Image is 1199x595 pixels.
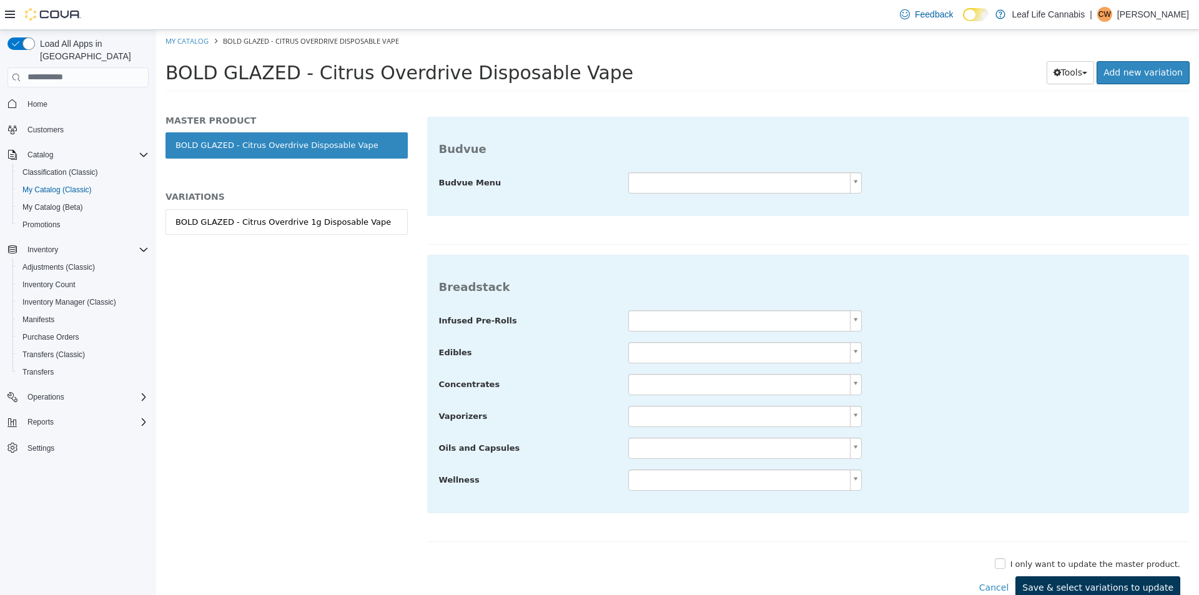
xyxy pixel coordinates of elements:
input: Dark Mode [963,8,989,21]
button: Save & select variations to update [859,546,1024,569]
button: Transfers [12,363,154,381]
span: Promotions [17,217,149,232]
span: Concentrates [283,350,344,359]
button: Reports [22,415,59,430]
a: Customers [22,122,69,137]
span: Reports [22,415,149,430]
button: Inventory Count [12,276,154,293]
a: Home [22,97,52,112]
span: Vaporizers [283,381,332,391]
span: Inventory [27,245,58,255]
button: Catalog [22,147,58,162]
h3: Budvue [283,112,1022,126]
span: Home [27,99,47,109]
h5: VARIATIONS [9,161,252,172]
h5: MASTER PRODUCT [9,85,252,96]
button: Catalog [2,146,154,164]
div: Christopher Walsh [1097,7,1112,22]
button: Operations [22,390,69,405]
p: | [1090,7,1092,22]
span: Operations [22,390,149,405]
span: Reports [27,417,54,427]
span: Customers [27,125,64,135]
span: Transfers [22,367,54,377]
button: Cancel [816,546,859,569]
span: My Catalog (Beta) [22,202,83,212]
span: Purchase Orders [22,332,79,342]
a: Manifests [17,312,59,327]
span: Load All Apps in [GEOGRAPHIC_DATA] [35,37,149,62]
span: Adjustments (Classic) [22,262,95,272]
span: Classification (Classic) [17,165,149,180]
button: Inventory Manager (Classic) [12,293,154,311]
span: Purchase Orders [17,330,149,345]
span: My Catalog (Beta) [17,200,149,215]
span: Dark Mode [963,21,964,22]
a: BOLD GLAZED - Citrus Overdrive Disposable Vape [9,102,252,129]
span: Operations [27,392,64,402]
span: Settings [22,440,149,455]
button: My Catalog (Classic) [12,181,154,199]
span: Transfers [17,365,149,380]
span: Settings [27,443,54,453]
a: Adjustments (Classic) [17,260,100,275]
span: Inventory Count [22,280,76,290]
span: Inventory Manager (Classic) [17,295,149,310]
button: Customers [2,120,154,139]
button: Inventory [2,241,154,258]
span: Transfers (Classic) [22,350,85,360]
img: Cova [25,8,81,21]
a: Classification (Classic) [17,165,103,180]
span: Adjustments (Classic) [17,260,149,275]
a: Promotions [17,217,66,232]
button: Home [2,95,154,113]
span: Transfers (Classic) [17,347,149,362]
a: Inventory Count [17,277,81,292]
button: Promotions [12,216,154,234]
span: Inventory [22,242,149,257]
span: Customers [22,122,149,137]
a: Inventory Manager (Classic) [17,295,121,310]
a: Settings [22,441,59,456]
span: Infused Pre-Rolls [283,286,361,295]
a: Transfers (Classic) [17,347,90,362]
span: BOLD GLAZED - Citrus Overdrive Disposable Vape [9,32,477,54]
span: Manifests [17,312,149,327]
span: Inventory Manager (Classic) [22,297,116,307]
span: CW [1098,7,1111,22]
button: Tools [891,31,939,54]
span: Oils and Capsules [283,413,364,423]
button: Reports [2,413,154,431]
a: My Catalog (Classic) [17,182,97,197]
button: Transfers (Classic) [12,346,154,363]
div: BOLD GLAZED - Citrus Overdrive 1g Disposable Vape [19,186,235,199]
span: Home [22,96,149,112]
button: Inventory [22,242,63,257]
span: Budvue Menu [283,148,345,157]
span: Catalog [27,150,53,160]
nav: Complex example [7,90,149,489]
p: [PERSON_NAME] [1117,7,1189,22]
a: Add new variation [940,31,1034,54]
span: Edibles [283,318,316,327]
span: My Catalog (Classic) [17,182,149,197]
button: Manifests [12,311,154,328]
button: Settings [2,438,154,456]
button: Operations [2,388,154,406]
span: Manifests [22,315,54,325]
a: Purchase Orders [17,330,84,345]
label: I only want to update the master product. [851,528,1024,541]
a: My Catalog (Beta) [17,200,88,215]
span: Classification (Classic) [22,167,98,177]
a: My Catalog [9,6,52,16]
span: BOLD GLAZED - Citrus Overdrive Disposable Vape [67,6,243,16]
button: Adjustments (Classic) [12,258,154,276]
span: My Catalog (Classic) [22,185,92,195]
a: Feedback [895,2,958,27]
span: Wellness [283,445,323,455]
span: Inventory Count [17,277,149,292]
button: My Catalog (Beta) [12,199,154,216]
span: Catalog [22,147,149,162]
p: Leaf Life Cannabis [1012,7,1085,22]
a: Transfers [17,365,59,380]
